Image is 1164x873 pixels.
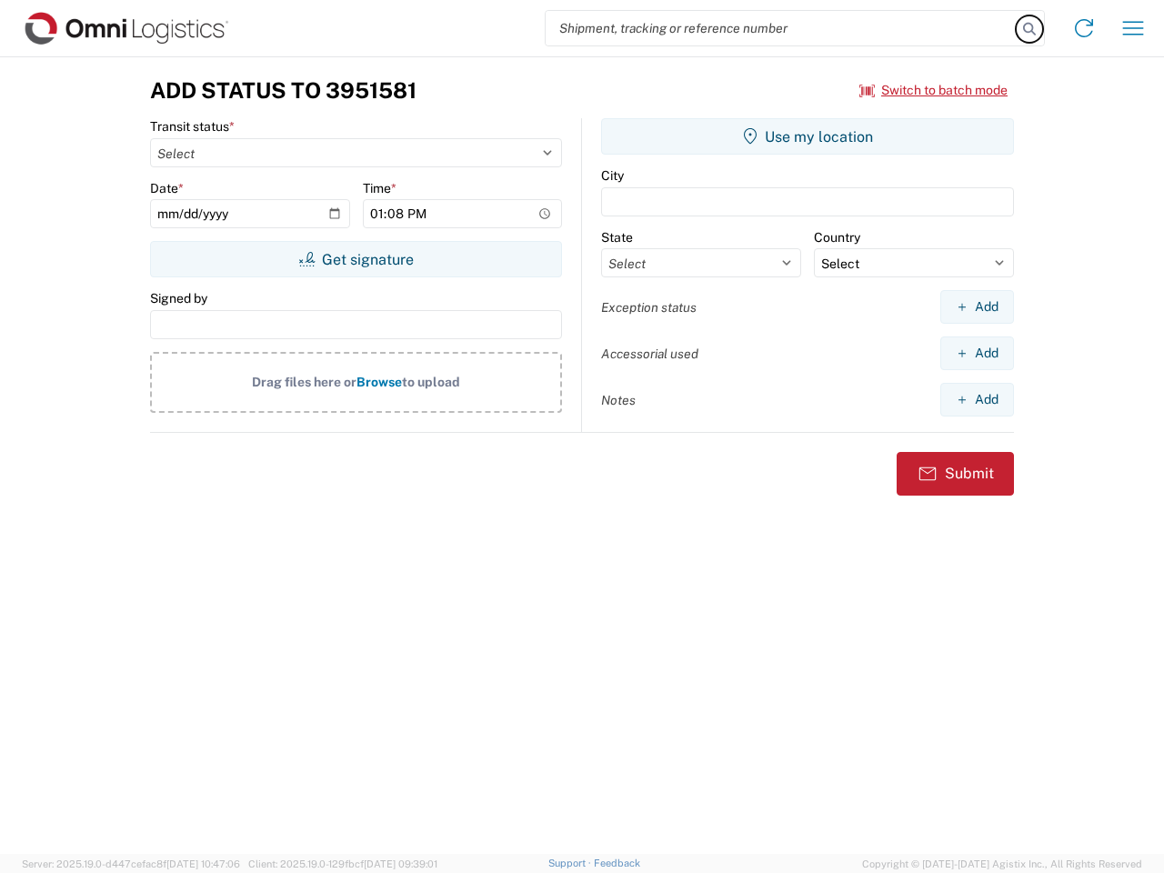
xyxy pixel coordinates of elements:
[601,229,633,246] label: State
[601,167,624,184] label: City
[601,392,636,408] label: Notes
[150,118,235,135] label: Transit status
[546,11,1017,45] input: Shipment, tracking or reference number
[940,336,1014,370] button: Add
[22,858,240,869] span: Server: 2025.19.0-d447cefac8f
[862,856,1142,872] span: Copyright © [DATE]-[DATE] Agistix Inc., All Rights Reserved
[548,858,594,868] a: Support
[252,375,356,389] span: Drag files here or
[166,858,240,869] span: [DATE] 10:47:06
[356,375,402,389] span: Browse
[150,77,416,104] h3: Add Status to 3951581
[601,118,1014,155] button: Use my location
[940,383,1014,416] button: Add
[150,290,207,306] label: Signed by
[150,241,562,277] button: Get signature
[364,858,437,869] span: [DATE] 09:39:01
[859,75,1008,105] button: Switch to batch mode
[601,346,698,362] label: Accessorial used
[601,299,697,316] label: Exception status
[248,858,437,869] span: Client: 2025.19.0-129fbcf
[402,375,460,389] span: to upload
[940,290,1014,324] button: Add
[814,229,860,246] label: Country
[594,858,640,868] a: Feedback
[150,180,184,196] label: Date
[363,180,396,196] label: Time
[897,452,1014,496] button: Submit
